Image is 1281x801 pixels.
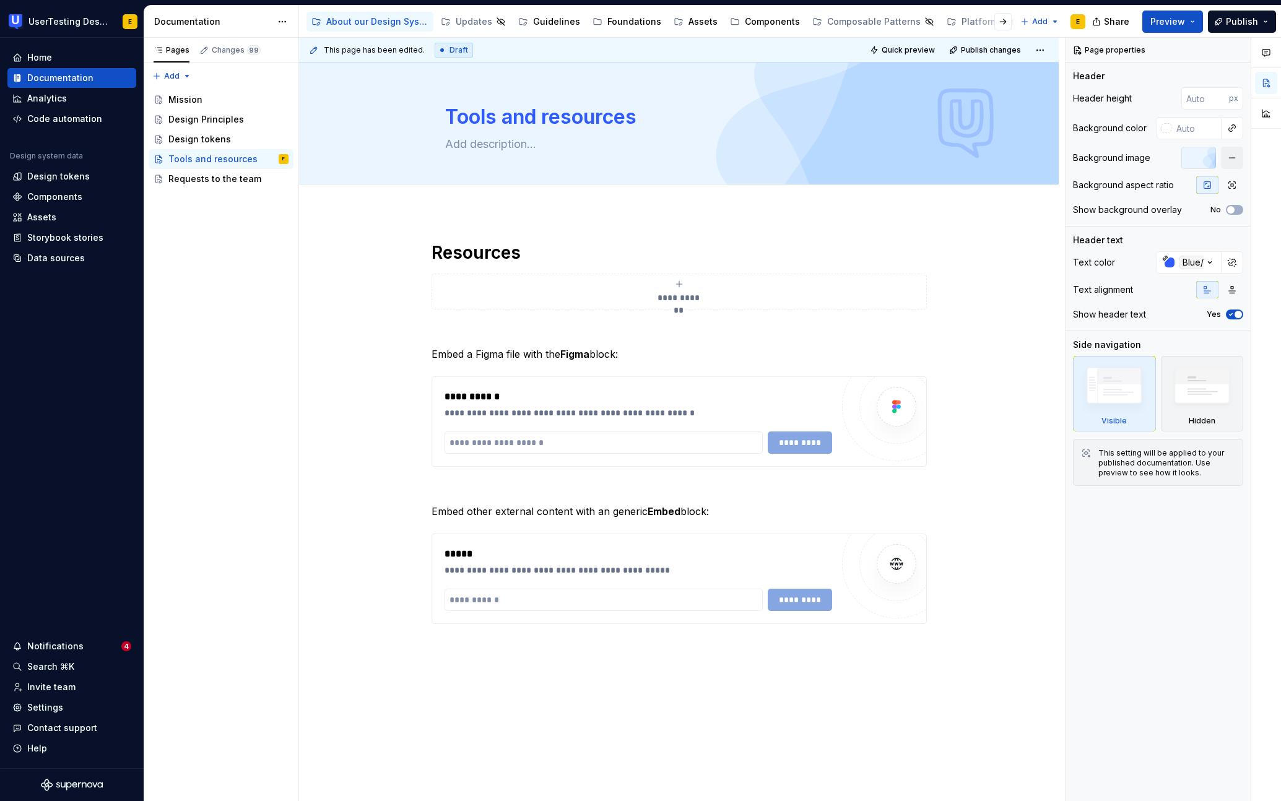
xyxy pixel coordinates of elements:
img: 41adf70f-fc1c-4662-8e2d-d2ab9c673b1b.png [9,14,24,29]
p: Embed other external content with an generic block: [432,504,927,519]
a: Foundations [588,12,666,32]
button: Help [7,738,136,758]
div: Hidden [1189,416,1215,426]
a: Platform Patterns [942,12,1056,32]
strong: Figma [560,348,589,360]
div: Changes [212,45,261,55]
label: Yes [1207,310,1221,319]
div: Code automation [27,113,102,125]
a: Analytics [7,89,136,108]
div: Invite team [27,681,76,693]
div: Guidelines [533,15,580,28]
a: Composable Patterns [807,12,939,32]
a: Code automation [7,109,136,129]
div: E [128,17,132,27]
a: Design tokens [7,167,136,186]
p: px [1229,93,1238,103]
div: Home [27,51,52,64]
label: No [1210,205,1221,215]
a: Design Principles [149,110,293,129]
span: Add [164,71,180,81]
div: About our Design System [326,15,428,28]
button: Notifications4 [7,636,136,656]
div: Documentation [154,15,271,28]
a: Assets [7,207,136,227]
div: Updates [456,15,492,28]
div: Background image [1073,152,1150,164]
div: Data sources [27,252,85,264]
button: Search ⌘K [7,657,136,677]
span: Publish [1226,15,1258,28]
input: Auto [1181,87,1229,110]
p: Embed a Figma file with the block: [432,347,927,362]
div: This setting will be applied to your published documentation. Use preview to see how it looks. [1098,448,1235,478]
div: Contact support [27,722,97,734]
a: Updates [436,12,511,32]
div: Tools and resources [168,153,258,165]
button: UserTesting Design SystemE [2,8,141,35]
button: Publish changes [945,41,1027,59]
div: Assets [27,211,56,223]
a: Components [7,187,136,207]
div: Foundations [607,15,661,28]
span: Draft [449,45,468,55]
div: Design tokens [27,170,90,183]
div: Blue/500 [1179,256,1223,269]
span: Preview [1150,15,1185,28]
div: Platform Patterns [962,15,1037,28]
a: Data sources [7,248,136,268]
input: Auto [1171,117,1222,139]
a: Home [7,48,136,67]
div: E [1076,17,1080,27]
div: Side navigation [1073,339,1141,351]
a: Assets [669,12,723,32]
div: Hidden [1161,356,1244,431]
div: Settings [27,701,63,714]
div: Page tree [149,90,293,189]
span: Publish changes [961,45,1021,55]
a: Storybook stories [7,228,136,248]
strong: Embed [648,505,680,517]
div: Storybook stories [27,232,103,244]
h1: Resources [432,241,927,264]
button: Share [1086,11,1137,33]
div: Design Principles [168,113,244,126]
a: Documentation [7,68,136,88]
div: Composable Patterns [827,15,921,28]
span: 99 [247,45,261,55]
div: Header height [1073,92,1132,105]
div: Analytics [27,92,67,105]
a: Design tokens [149,129,293,149]
div: Search ⌘K [27,660,74,673]
span: Share [1104,15,1129,28]
span: 4 [121,641,131,651]
a: Guidelines [513,12,585,32]
span: Add [1032,17,1048,27]
div: Visible [1073,356,1156,431]
span: Quick preview [882,45,935,55]
div: Requests to the team [168,173,261,185]
div: Show background overlay [1073,204,1182,216]
textarea: Tools and resources [443,102,911,132]
div: Assets [688,15,718,28]
div: Design system data [10,151,83,161]
div: Mission [168,93,202,106]
div: Notifications [27,640,84,652]
div: Background color [1073,122,1147,134]
div: Background aspect ratio [1073,179,1174,191]
div: Header [1073,70,1105,82]
button: Preview [1142,11,1203,33]
svg: Supernova Logo [41,779,103,791]
div: Show header text [1073,308,1146,321]
div: Page tree [306,9,1014,34]
div: E [282,153,285,165]
a: Requests to the team [149,169,293,189]
a: About our Design System [306,12,433,32]
div: Text alignment [1073,284,1133,296]
div: Text color [1073,256,1115,269]
button: Blue/500 [1157,251,1222,274]
a: Settings [7,698,136,717]
a: Components [725,12,805,32]
span: This page has been edited. [324,45,425,55]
